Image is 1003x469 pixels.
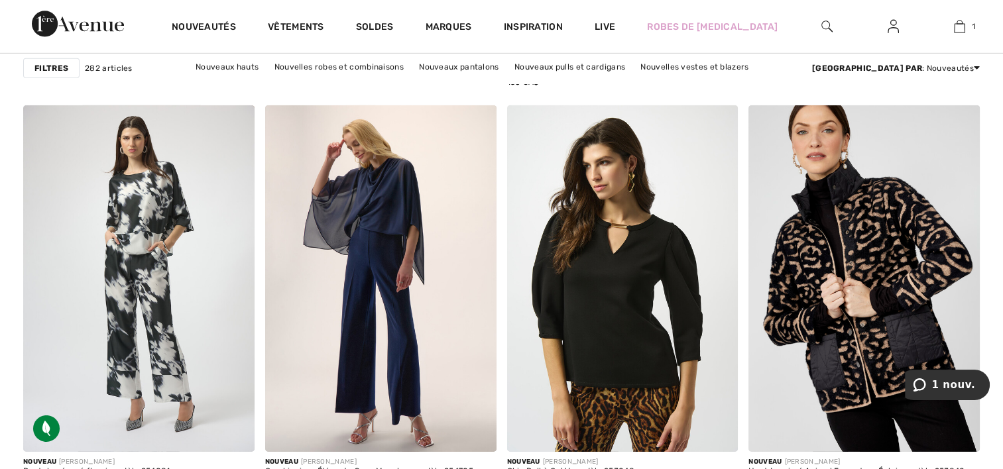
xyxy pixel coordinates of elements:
img: recherche [821,19,833,34]
span: Inspiration [504,21,563,35]
a: Soldes [356,21,394,35]
div: [PERSON_NAME] [748,457,965,467]
a: Nouveaux pantalons [412,58,505,76]
strong: [GEOGRAPHIC_DATA] par [812,64,922,73]
a: Live [595,20,615,34]
a: Marques [425,21,471,35]
span: Nouveau [748,458,782,466]
img: Haut Imprimé Animal Fermeture Éclair modèle 253840. Noir/Beige [748,105,980,452]
img: Tissu écologique [33,415,60,442]
span: 1 [972,21,975,32]
img: Pantalon évasé fleuri modèle 254081. Black/winter white [23,105,255,452]
a: Vêtements [268,21,324,35]
a: Nouvelles jupes [363,76,438,93]
div: [PERSON_NAME] [507,457,634,467]
img: Mes infos [888,19,899,34]
iframe: Ouvre un widget dans lequel vous pouvez chatter avec l’un de nos agents [905,370,990,403]
a: Nouveaux hauts [189,58,265,76]
span: 282 articles [85,62,133,74]
a: 1 [927,19,992,34]
div: [PERSON_NAME] [265,457,473,467]
a: Nouvelles robes et combinaisons [268,58,410,76]
span: Nouveau [23,458,56,466]
img: Combinaison Élégante Sans Manches modèle 254705. Bleu Nuit [265,105,497,452]
a: Nouveautés [172,21,236,35]
span: 130 CA$ [507,78,539,87]
div: [PERSON_NAME] [23,457,170,467]
a: Nouvelles vestes et blazers [634,58,755,76]
img: 1ère Avenue [32,11,124,37]
a: Nouveaux pulls et cardigans [508,58,632,76]
a: Se connecter [877,19,910,35]
span: Nouveau [265,458,298,466]
strong: Filtres [34,62,68,74]
a: Robes de [MEDICAL_DATA] [647,20,778,34]
img: Chic Pull à Col V modèle 253048. Noir [507,105,738,452]
img: Mon panier [954,19,965,34]
div: : Nouveautés [812,62,980,74]
a: Nouveaux vêtements d'extérieur [440,76,582,93]
span: Nouveau [507,458,540,466]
